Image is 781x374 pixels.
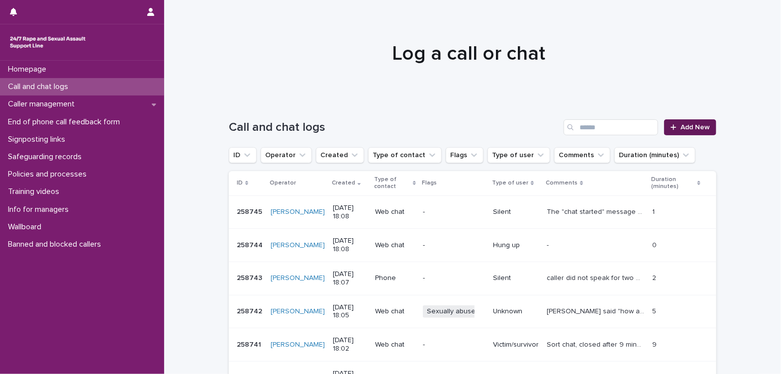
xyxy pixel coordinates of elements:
[333,237,367,254] p: [DATE] 18:08
[4,135,73,144] p: Signposting links
[423,274,485,282] p: -
[271,274,325,282] a: [PERSON_NAME]
[653,272,659,282] p: 2
[493,307,539,316] p: Unknown
[333,303,367,320] p: [DATE] 18:05
[229,147,257,163] button: ID
[653,339,659,349] p: 9
[547,305,646,316] p: Chatter said "how are you", "fellshy", 'Can.youhelpBen" and then "If. You. Try and. Help Ben with...
[4,205,77,214] p: Info for managers
[375,274,415,282] p: Phone
[564,119,658,135] input: Search
[547,239,551,250] p: -
[554,147,610,163] button: Comments
[261,147,312,163] button: Operator
[423,208,485,216] p: -
[237,339,263,349] p: 258741
[374,174,410,192] p: Type of contact
[229,195,716,229] tr: 258745258745 [PERSON_NAME] [DATE] 18:08Web chat-SilentThe "chat started" message did not appear, ...
[423,305,480,318] span: Sexually abuse
[237,272,264,282] p: 258743
[225,42,712,66] h1: Log a call or chat
[333,204,367,221] p: [DATE] 18:08
[8,32,88,52] img: rhQMoQhaT3yELyF149Cw
[271,307,325,316] a: [PERSON_NAME]
[4,222,49,232] p: Wallboard
[4,187,67,196] p: Training videos
[4,240,109,249] p: Banned and blocked callers
[368,147,442,163] button: Type of contact
[493,241,539,250] p: Hung up
[375,341,415,349] p: Web chat
[333,270,367,287] p: [DATE] 18:07
[237,206,264,216] p: 258745
[423,241,485,250] p: -
[316,147,364,163] button: Created
[4,170,95,179] p: Policies and processes
[493,274,539,282] p: Silent
[4,152,90,162] p: Safeguarding records
[664,119,716,135] a: Add New
[333,336,367,353] p: [DATE] 18:02
[4,117,128,127] p: End of phone call feedback form
[4,65,54,74] p: Homepage
[653,206,657,216] p: 1
[653,305,659,316] p: 5
[237,239,265,250] p: 258744
[492,178,528,188] p: Type of user
[332,178,355,188] p: Created
[271,208,325,216] a: [PERSON_NAME]
[375,208,415,216] p: Web chat
[375,241,415,250] p: Web chat
[271,241,325,250] a: [PERSON_NAME]
[237,178,243,188] p: ID
[229,328,716,362] tr: 258741258741 [PERSON_NAME] [DATE] 18:02Web chat-Victim/survivorSort chat, closed after 9 mins by ...
[546,178,578,188] p: Comments
[229,262,716,295] tr: 258743258743 [PERSON_NAME] [DATE] 18:07Phone-Silentcaller did not speak for two minutes then made...
[229,120,560,135] h1: Call and chat logs
[488,147,550,163] button: Type of user
[422,178,437,188] p: Flags
[653,239,659,250] p: 0
[446,147,484,163] button: Flags
[229,295,716,328] tr: 258742258742 [PERSON_NAME] [DATE] 18:05Web chatSexually abuseUnknown[PERSON_NAME] said "how are y...
[375,307,415,316] p: Web chat
[493,341,539,349] p: Victim/survivor
[614,147,695,163] button: Duration (minutes)
[4,99,83,109] p: Caller management
[681,124,710,131] span: Add New
[547,206,646,216] p: The "chat started" message did not appear, my greeting was pending
[652,174,695,192] p: Duration (minutes)
[4,82,76,92] p: Call and chat logs
[423,341,485,349] p: -
[270,178,296,188] p: Operator
[271,341,325,349] a: [PERSON_NAME]
[493,208,539,216] p: Silent
[237,305,264,316] p: 258742
[547,272,646,282] p: caller did not speak for two minutes then made a loud noise before hanging up / disconnecting the...
[229,229,716,262] tr: 258744258744 [PERSON_NAME] [DATE] 18:08Web chat-Hung up-- 00
[547,339,646,349] p: Sort chat, closed after 9 mins by user, exploring ways to disclose what they wanted to discuss wi...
